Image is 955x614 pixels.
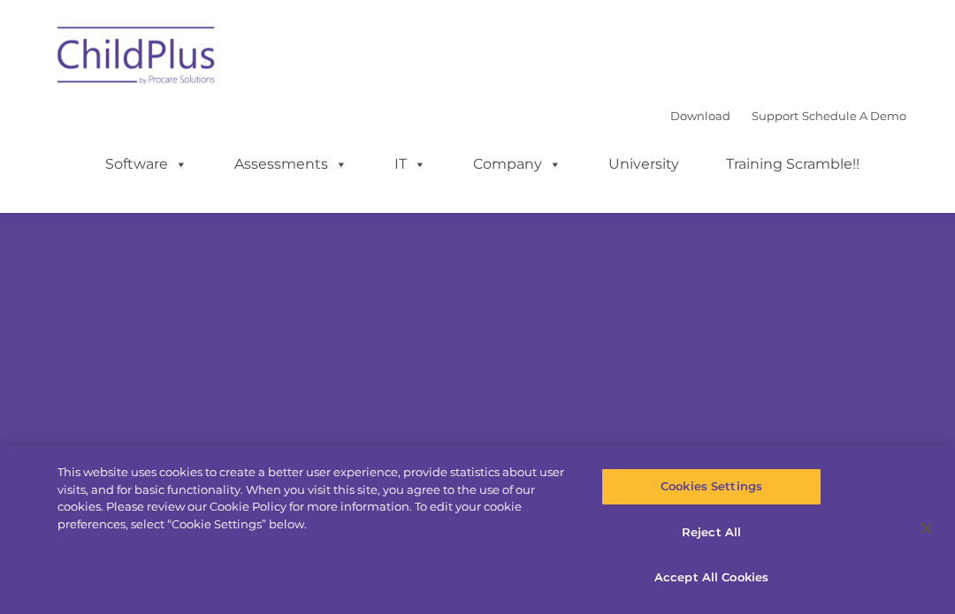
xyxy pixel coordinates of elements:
button: Accept All Cookies [601,559,821,596]
button: Reject All [601,514,821,551]
a: Support [752,109,798,123]
a: Schedule A Demo [802,109,906,123]
button: Close [907,509,946,548]
font: | [670,109,906,123]
img: ChildPlus by Procare Solutions [49,14,225,102]
div: This website uses cookies to create a better user experience, provide statistics about user visit... [57,464,573,533]
button: Cookies Settings [601,468,821,505]
a: Training Scramble!! [708,147,877,182]
a: Download [670,109,730,123]
a: IT [377,147,444,182]
a: University [591,147,697,182]
a: Software [88,147,205,182]
a: Company [455,147,579,182]
a: Assessments [217,147,365,182]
